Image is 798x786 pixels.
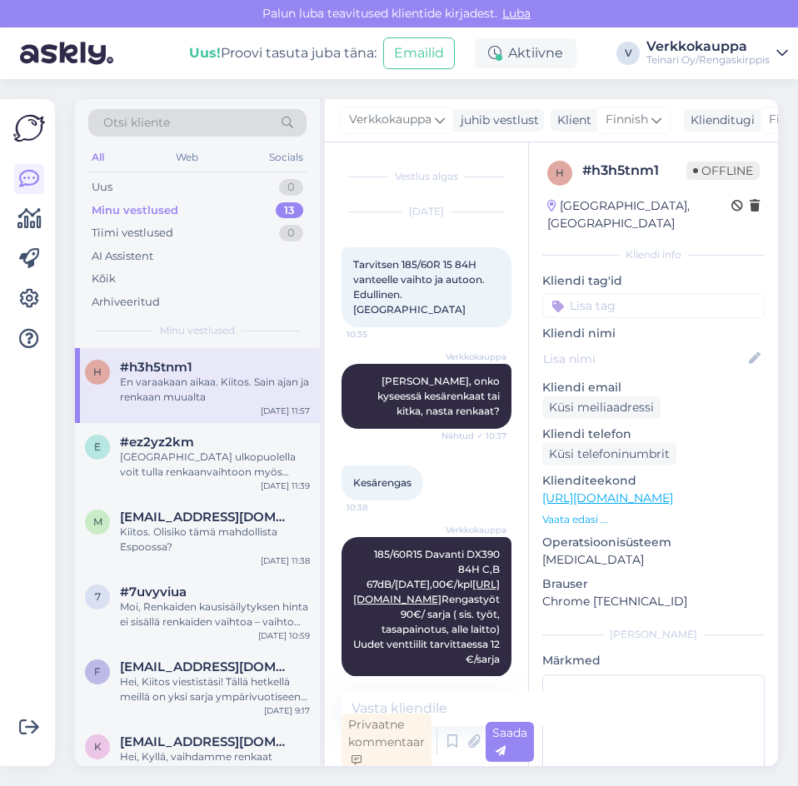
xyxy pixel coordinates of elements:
span: f [94,665,101,678]
span: Saada [492,725,527,758]
div: juhib vestlust [454,112,539,129]
span: K [94,740,102,753]
span: #7uvyviua [120,585,187,599]
div: V [616,42,640,65]
div: Teinari Oy/Rengaskirppis [646,53,770,67]
span: 7 [95,590,101,603]
span: Offline [686,162,760,180]
div: # h3h5tnm1 [582,161,686,181]
input: Lisa tag [542,293,765,318]
div: Kliendi info [542,247,765,262]
span: 185/60R15 Davanti DX390 84H C,B 67dB/[DATE],00€/kpl Rengastyöt 90€/ sarja ( sis. työt, tasapainot... [353,548,502,665]
div: [DATE] 11:57 [261,405,310,417]
div: Uus [92,179,112,196]
span: Otsi kliente [103,114,170,132]
div: Klient [551,112,591,129]
span: Luba [497,6,536,21]
span: finasiaravintola@gmail.com [120,659,293,674]
div: Küsi telefoninumbrit [542,443,676,465]
span: maija.j.hakala@gmail.com [120,510,293,525]
span: Nähtud ✓ 10:37 [441,430,506,442]
span: h [93,366,102,378]
div: Verkkokauppa [646,40,770,53]
button: Emailid [383,37,455,69]
input: Lisa nimi [543,350,746,368]
div: Moi, Renkaiden kausisäilytyksen hinta ei sisällä renkaiden vaihtoa – vaihto veloitetaan erikseen. [120,599,310,629]
p: Kliendi telefon [542,425,765,443]
p: Kliendi email [542,379,765,396]
div: 13 [276,202,303,219]
div: Hei, Kiitos viestistäsi! Tällä hetkellä meillä on yksi sarja ympärivuotiseen käyttöön soveltuvia ... [120,674,310,704]
span: Verkkokauppa [444,524,506,536]
div: [GEOGRAPHIC_DATA], [GEOGRAPHIC_DATA] [547,197,731,232]
p: Klienditeekond [542,472,765,490]
div: Proovi tasuta juba täna: [189,43,377,63]
span: Finnish [606,111,648,129]
b: Uus! [189,45,221,61]
a: VerkkokauppaTeinari Oy/Rengaskirppis [646,40,788,67]
div: Kõik [92,271,116,287]
p: Chrome [TECHNICAL_ID] [542,593,765,610]
div: Klienditugi [684,112,755,129]
span: #h3h5tnm1 [120,360,192,375]
div: Hei, Kyllä, vaihdamme renkaat vanteille. [120,749,310,779]
div: En varaakaan aikaa. Kiitos. Sain ajan ja renkaan muualta [120,375,310,405]
span: Verkkokauppa [444,351,506,363]
div: Arhiveeritud [92,294,160,311]
div: 0 [279,179,303,196]
div: [DATE] 10:59 [258,629,310,642]
div: 0 [279,225,303,241]
span: h [556,167,564,179]
p: Kliendi nimi [542,325,765,342]
span: Minu vestlused [160,323,235,338]
img: Askly Logo [13,112,45,144]
div: Küsi meiliaadressi [542,396,661,419]
span: e [94,440,101,453]
span: [PERSON_NAME], onko kyseessä kesärenkaat tai kitka, nasta renkaat? [377,375,502,417]
div: Privaatne kommentaar [342,714,431,771]
span: Kesärengas [353,476,411,489]
span: Kylmaoja.rasmus@gmail.com [120,734,293,749]
div: [DATE] 11:38 [261,555,310,567]
p: [MEDICAL_DATA] [542,551,765,569]
div: All [88,147,107,168]
div: [DATE] 9:17 [264,704,310,717]
div: [PERSON_NAME] [542,627,765,642]
p: Märkmed [542,652,765,669]
div: AI Assistent [92,248,153,265]
span: 10:35 [347,328,409,341]
p: Operatsioonisüsteem [542,534,765,551]
div: Aktiivne [475,38,576,68]
a: [URL][DOMAIN_NAME] [542,490,673,505]
span: 10:38 [347,501,409,514]
span: #ez2yz2km [120,435,194,450]
div: [DATE] 11:39 [261,480,310,492]
div: [DATE] [342,204,511,219]
div: Web [172,147,202,168]
div: Vestlus algas [342,169,511,184]
div: Socials [266,147,307,168]
div: [GEOGRAPHIC_DATA] ulkopuolella voit tulla renkaanvaihtoon myös ilman ajanvarausta. [120,450,310,480]
span: Tarvitsen 185/60R 15 84H vanteelle vaihto ja autoon. Edullinen. [GEOGRAPHIC_DATA] [353,258,487,316]
p: Vaata edasi ... [542,512,765,527]
span: m [93,515,102,528]
div: Minu vestlused [92,202,178,219]
p: Brauser [542,575,765,593]
p: Kliendi tag'id [542,272,765,290]
div: Tiimi vestlused [92,225,173,241]
span: Verkkokauppa [349,111,431,129]
div: Kiitos. Olisiko tämä mahdollista Espoossa? [120,525,310,555]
